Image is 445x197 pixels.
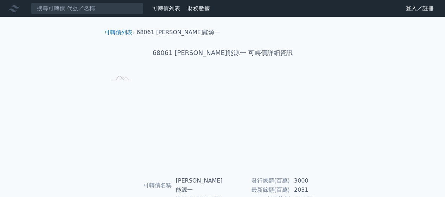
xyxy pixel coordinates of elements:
td: 3000 [290,176,338,185]
a: 財務數據 [187,5,210,12]
li: › [104,28,135,37]
a: 可轉債列表 [152,5,180,12]
iframe: Chat Widget [410,163,445,197]
td: 2031 [290,185,338,195]
a: 登入／註冊 [400,3,439,14]
td: 發行總額(百萬) [223,176,290,185]
td: 最新餘額(百萬) [223,185,290,195]
li: 68061 [PERSON_NAME]能源一 [136,28,220,37]
a: 可轉債列表 [104,29,133,36]
h1: 68061 [PERSON_NAME]能源一 可轉債詳細資訊 [99,48,347,58]
td: [PERSON_NAME]能源一 [172,176,223,195]
td: 可轉債名稱 [107,176,172,195]
input: 搜尋可轉債 代號／名稱 [31,2,144,14]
